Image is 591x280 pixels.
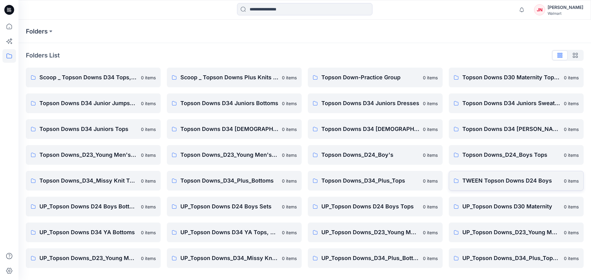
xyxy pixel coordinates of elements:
a: UP_Topson Downs D24 Boys Sets0 items [167,197,302,216]
p: 0 items [564,178,579,184]
p: Topson Downs_D24_Boys Tops [462,151,560,159]
p: 0 items [282,229,297,236]
a: Topson Downs D30 Maternity Tops/Bottoms0 items [449,68,584,87]
a: Topson Downs D34 Juniors Bottoms0 items [167,93,302,113]
p: 0 items [282,126,297,132]
p: Topson Down-Practice Group [321,73,419,82]
a: UP_Topson Downs_D34_Plus_Bottoms0 items [308,248,443,268]
p: Folders List [26,51,60,60]
a: Topson Downs_D24_Boys Tops0 items [449,145,584,165]
p: 0 items [282,255,297,262]
p: 0 items [423,178,438,184]
p: UP_Topson Downs_D34_Missy Knit Tops [180,254,278,262]
p: Topson Downs D34 Juniors Bottoms [180,99,278,108]
a: Topson Downs D34 Juniors Dresses0 items [308,93,443,113]
p: 0 items [141,152,156,158]
a: Topson Downs_D34_Plus_Tops0 items [308,171,443,191]
p: 0 items [564,203,579,210]
p: 0 items [282,203,297,210]
p: Topson Downs D34 Juniors Tops [39,125,137,133]
p: 0 items [423,203,438,210]
p: 0 items [141,203,156,210]
a: UP_Topson Downs_D23_Young Men's Tops0 items [26,248,161,268]
p: 0 items [564,126,579,132]
p: 0 items [282,100,297,107]
p: Topson Downs_D34_Missy Knit Tops [39,176,137,185]
p: Topson Downs D34 Juniors Sweaters [462,99,560,108]
p: 0 items [564,100,579,107]
a: Topson Downs D34 [PERSON_NAME]0 items [449,119,584,139]
a: Topson Downs_D24_Boy's0 items [308,145,443,165]
p: Topson Downs_D23_Young Men's Tops [180,151,278,159]
div: Walmart [548,11,583,16]
p: 0 items [564,255,579,262]
a: UP_Topson Downs D34 YA Tops, Dresses and Sets0 items [167,223,302,242]
p: UP_Topson Downs D34 YA Bottoms [39,228,137,237]
p: 0 items [141,100,156,107]
p: Topson Downs D34 [PERSON_NAME] [462,125,560,133]
p: Topson Downs D30 Maternity Tops/Bottoms [462,73,560,82]
p: Topson Downs_D24_Boy's [321,151,419,159]
p: Topson Downs_D34_Plus_Tops [321,176,419,185]
a: Topson Downs_D34_Plus_Bottoms0 items [167,171,302,191]
p: UP_Topson Downs D24 Boys Sets [180,202,278,211]
p: 0 items [141,229,156,236]
p: 0 items [282,178,297,184]
p: 0 items [141,74,156,81]
a: Topson Downs D34 Junior Jumpsuits & Rompers0 items [26,93,161,113]
a: UP_Topson Downs D34 YA Bottoms0 items [26,223,161,242]
p: 0 items [423,126,438,132]
p: UP_Topson Downs_D23_Young Men's Tops [39,254,137,262]
div: [PERSON_NAME] [548,4,583,11]
p: UP_Topson Downs D24 Boys Tops [321,202,419,211]
p: UP_Topson Downs_D34_Plus_Tops Sweaters Dresses [462,254,560,262]
p: Topson Downs D34 Juniors Dresses [321,99,419,108]
p: 0 items [282,152,297,158]
p: Scoop _ Topson Downs D34 Tops, Dresses and Sets [39,73,137,82]
p: UP_Topson Downs_D34_Plus_Bottoms [321,254,419,262]
p: 0 items [423,229,438,236]
p: Topson Downs D34 Junior Jumpsuits & Rompers [39,99,137,108]
a: Topson Downs_D23_Young Men's Bottoms0 items [26,145,161,165]
p: Topson Downs D34 [DEMOGRAPHIC_DATA] Woven Tops [321,125,419,133]
a: UP_Topson Downs D24 Boys Tops0 items [308,197,443,216]
p: 0 items [282,74,297,81]
a: UP_Topson Downs D30 Maternity0 items [449,197,584,216]
p: UP_Topson Downs D24 Boys Bottoms [39,202,137,211]
a: Topson Downs D34 [DEMOGRAPHIC_DATA] Dresses0 items [167,119,302,139]
a: Scoop _ Topson Downs Plus Knits / Woven0 items [167,68,302,87]
p: 0 items [141,255,156,262]
p: Scoop _ Topson Downs Plus Knits / Woven [180,73,278,82]
a: UP_Topson Downs_D34_Plus_Tops Sweaters Dresses0 items [449,248,584,268]
div: JN [534,4,545,15]
p: Topson Downs D34 [DEMOGRAPHIC_DATA] Dresses [180,125,278,133]
p: 0 items [141,178,156,184]
p: 0 items [423,100,438,107]
p: 0 items [564,229,579,236]
a: Topson Downs D34 Juniors Tops0 items [26,119,161,139]
a: UP_Topson Downs D24 Boys Bottoms0 items [26,197,161,216]
p: UP_Topson Downs D34 YA Tops, Dresses and Sets [180,228,278,237]
a: TWEEN Topson Downs D24 Boys0 items [449,171,584,191]
a: UP_Topson Downs_D34_Missy Knit Tops0 items [167,248,302,268]
p: UP_Topson Downs_D23_Young Men's Bottoms [321,228,419,237]
p: Topson Downs_D34_Plus_Bottoms [180,176,278,185]
p: UP_Topson Downs D30 Maternity [462,202,560,211]
p: 0 items [423,152,438,158]
a: Topson Downs_D23_Young Men's Tops0 items [167,145,302,165]
a: Topson Downs D34 [DEMOGRAPHIC_DATA] Woven Tops0 items [308,119,443,139]
a: Folders [26,27,48,36]
p: TWEEN Topson Downs D24 Boys [462,176,560,185]
p: Topson Downs_D23_Young Men's Bottoms [39,151,137,159]
a: UP_Topson Downs_D23_Young Men's Bottoms0 items [308,223,443,242]
p: 0 items [141,126,156,132]
a: Topson Downs_D34_Missy Knit Tops0 items [26,171,161,191]
p: 0 items [564,152,579,158]
p: 0 items [423,74,438,81]
p: 0 items [423,255,438,262]
a: UP_Topson Downs_D23_Young Men's Outerwear0 items [449,223,584,242]
p: UP_Topson Downs_D23_Young Men's Outerwear [462,228,560,237]
p: 0 items [564,74,579,81]
a: Topson Down-Practice Group0 items [308,68,443,87]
